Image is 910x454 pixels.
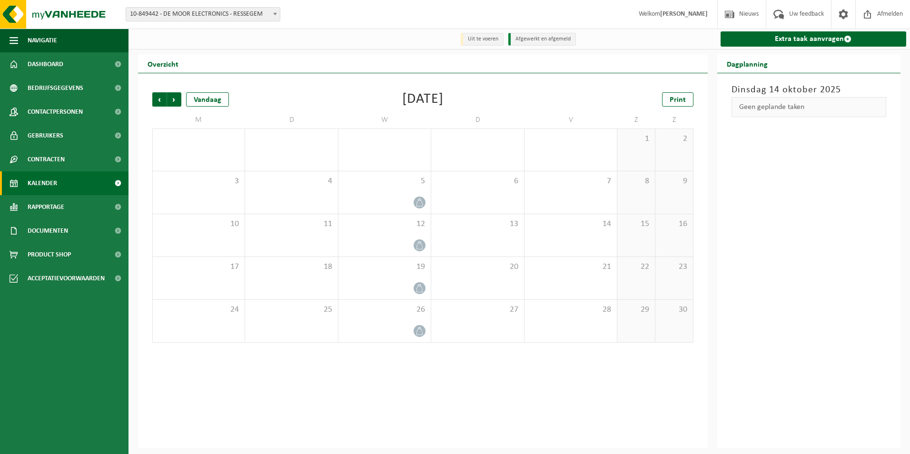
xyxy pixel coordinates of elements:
[655,111,693,128] td: Z
[529,176,612,187] span: 7
[343,262,426,272] span: 19
[186,92,229,107] div: Vandaag
[138,54,188,73] h2: Overzicht
[28,52,63,76] span: Dashboard
[28,29,57,52] span: Navigatie
[622,262,650,272] span: 22
[660,134,688,144] span: 2
[529,262,612,272] span: 21
[28,219,68,243] span: Documenten
[343,176,426,187] span: 5
[126,8,280,21] span: 10-849442 - DE MOOR ELECTRONICS - RESSEGEM
[660,10,708,18] strong: [PERSON_NAME]
[717,54,777,73] h2: Dagplanning
[250,262,333,272] span: 18
[660,262,688,272] span: 23
[660,176,688,187] span: 9
[402,92,444,107] div: [DATE]
[245,111,338,128] td: D
[622,134,650,144] span: 1
[436,262,519,272] span: 20
[461,33,504,46] li: Uit te voeren
[660,305,688,315] span: 30
[158,219,240,229] span: 10
[622,219,650,229] span: 15
[250,176,333,187] span: 4
[529,305,612,315] span: 28
[28,148,65,171] span: Contracten
[732,83,887,97] h3: Dinsdag 14 oktober 2025
[436,305,519,315] span: 27
[158,262,240,272] span: 17
[126,7,280,21] span: 10-849442 - DE MOOR ELECTRONICS - RESSEGEM
[28,243,71,266] span: Product Shop
[28,195,64,219] span: Rapportage
[28,76,83,100] span: Bedrijfsgegevens
[250,305,333,315] span: 25
[660,219,688,229] span: 16
[152,111,245,128] td: M
[524,111,617,128] td: V
[721,31,907,47] a: Extra taak aanvragen
[617,111,655,128] td: Z
[436,219,519,229] span: 13
[338,111,431,128] td: W
[508,33,576,46] li: Afgewerkt en afgemeld
[732,97,887,117] div: Geen geplande taken
[158,176,240,187] span: 3
[167,92,181,107] span: Volgende
[28,266,105,290] span: Acceptatievoorwaarden
[622,176,650,187] span: 8
[28,100,83,124] span: Contactpersonen
[662,92,693,107] a: Print
[622,305,650,315] span: 29
[436,176,519,187] span: 6
[158,305,240,315] span: 24
[670,96,686,104] span: Print
[529,219,612,229] span: 14
[431,111,524,128] td: D
[28,124,63,148] span: Gebruikers
[28,171,57,195] span: Kalender
[250,219,333,229] span: 11
[343,219,426,229] span: 12
[343,305,426,315] span: 26
[152,92,167,107] span: Vorige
